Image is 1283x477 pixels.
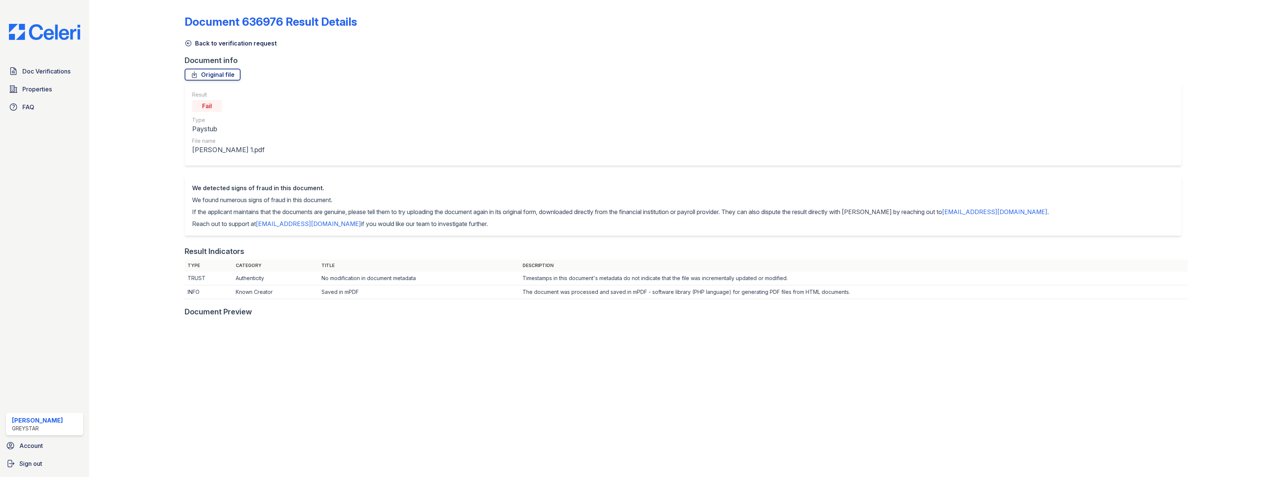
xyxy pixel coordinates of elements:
[192,219,1049,228] p: Reach out to support at if you would like our team to investigate further.
[185,15,357,28] a: Document 636976 Result Details
[192,100,222,112] div: Fail
[192,145,264,155] div: [PERSON_NAME] 1.pdf
[12,425,63,432] div: Greystar
[192,137,264,145] div: File name
[6,100,83,114] a: FAQ
[233,272,319,285] td: Authenticity
[19,459,42,468] span: Sign out
[192,207,1049,216] p: If the applicant maintains that the documents are genuine, please tell them to try uploading the ...
[185,69,241,81] a: Original file
[233,260,319,272] th: Category
[185,39,277,48] a: Back to verification request
[1047,208,1049,216] span: .
[12,416,63,425] div: [PERSON_NAME]
[185,246,244,257] div: Result Indicators
[192,116,264,124] div: Type
[319,285,520,299] td: Saved in mPDF
[6,82,83,97] a: Properties
[192,195,1049,204] p: We found numerous signs of fraud in this document.
[22,85,52,94] span: Properties
[185,307,252,317] div: Document Preview
[185,285,232,299] td: INFO
[520,272,1188,285] td: Timestamps in this document's metadata do not indicate that the file was incrementally updated or...
[520,260,1188,272] th: Description
[185,55,1188,66] div: Document info
[6,64,83,79] a: Doc Verifications
[256,220,361,227] a: [EMAIL_ADDRESS][DOMAIN_NAME]
[3,438,86,453] a: Account
[319,272,520,285] td: No modification in document metadata
[319,260,520,272] th: Title
[185,272,232,285] td: TRUST
[19,441,43,450] span: Account
[22,103,34,112] span: FAQ
[192,124,264,134] div: Paystub
[3,456,86,471] a: Sign out
[192,91,264,98] div: Result
[192,183,1049,192] div: We detected signs of fraud in this document.
[185,260,232,272] th: Type
[233,285,319,299] td: Known Creator
[3,24,86,40] img: CE_Logo_Blue-a8612792a0a2168367f1c8372b55b34899dd931a85d93a1a3d3e32e68fde9ad4.png
[520,285,1188,299] td: The document was processed and saved in mPDF - software library (PHP language) for generating PDF...
[22,67,70,76] span: Doc Verifications
[942,208,1047,216] a: [EMAIL_ADDRESS][DOMAIN_NAME]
